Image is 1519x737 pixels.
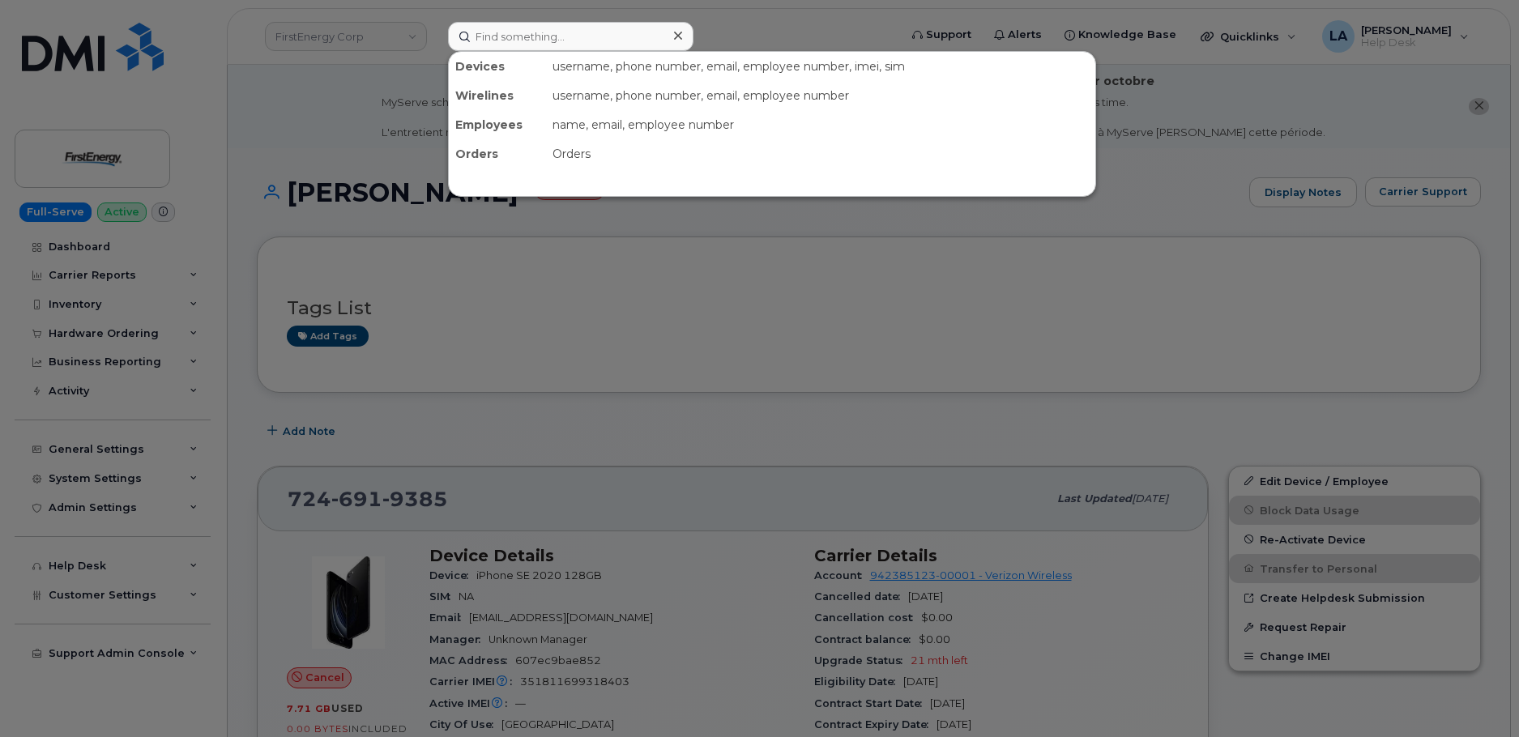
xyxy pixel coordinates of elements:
[449,81,546,110] div: Wirelines
[546,110,1095,139] div: name, email, employee number
[546,52,1095,81] div: username, phone number, email, employee number, imei, sim
[449,110,546,139] div: Employees
[546,139,1095,168] div: Orders
[449,139,546,168] div: Orders
[546,81,1095,110] div: username, phone number, email, employee number
[1449,667,1507,725] iframe: Messenger Launcher
[449,52,546,81] div: Devices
